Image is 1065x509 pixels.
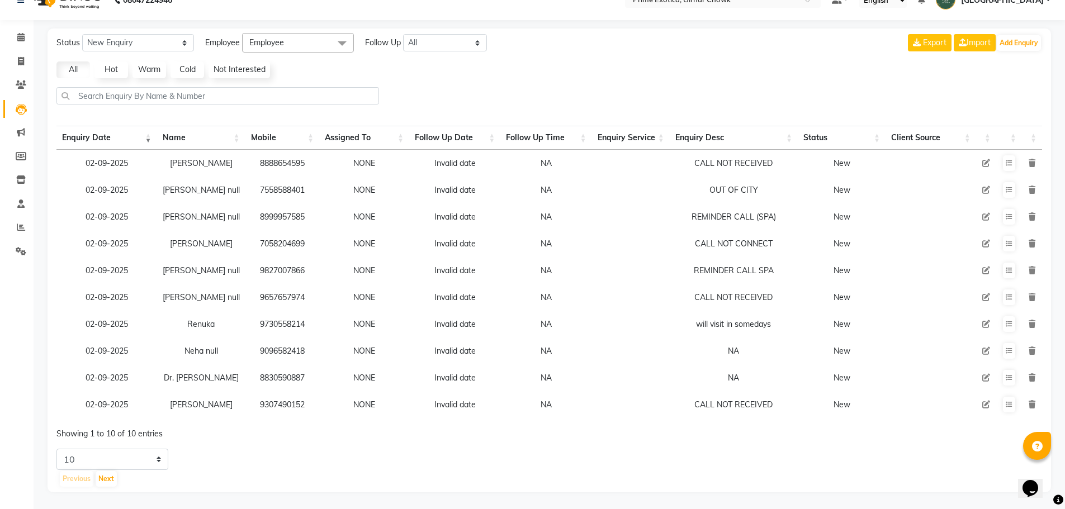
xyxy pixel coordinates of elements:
td: [PERSON_NAME] null [157,177,245,203]
td: New [798,177,886,203]
td: New [798,230,886,257]
td: [PERSON_NAME] null [157,284,245,311]
td: 02-09-2025 [56,337,157,364]
a: Cold [171,61,204,78]
td: Invalid date [409,150,500,177]
td: New [798,311,886,337]
td: NONE [319,257,409,284]
td: NONE [319,364,409,391]
a: Import [954,34,996,51]
th: : activate to sort column ascending [976,126,996,150]
td: New [798,203,886,230]
td: 8999957585 [245,203,319,230]
td: NONE [319,203,409,230]
td: Invalid date [409,203,500,230]
div: NA [675,345,792,357]
td: 9307490152 [245,391,319,418]
th: Enquiry Desc: activate to sort column ascending [670,126,798,150]
button: Next [96,471,117,487]
td: [PERSON_NAME] [157,230,245,257]
iframe: chat widget [1018,464,1054,498]
td: [PERSON_NAME] null [157,203,245,230]
td: 9827007866 [245,257,319,284]
div: CALL NOT RECEIVED [675,399,792,411]
td: Neha null [157,337,245,364]
td: NONE [319,391,409,418]
td: 02-09-2025 [56,230,157,257]
div: REMINDER CALL SPA [675,265,792,277]
span: Employee [205,37,240,49]
td: NA [500,150,591,177]
td: Invalid date [409,230,500,257]
button: Export [908,34,952,51]
div: CALL NOT RECEIVED [675,292,792,303]
td: New [798,364,886,391]
div: CALL NOT CONNECT [675,238,792,250]
td: NONE [319,230,409,257]
td: Invalid date [409,391,500,418]
td: Invalid date [409,257,500,284]
div: OUT OF CITY [675,184,792,196]
button: Add Enquiry [997,35,1041,51]
td: NA [500,203,591,230]
td: NA [500,311,591,337]
td: Invalid date [409,337,500,364]
td: NA [500,391,591,418]
td: 02-09-2025 [56,257,157,284]
span: Employee [249,37,284,47]
td: Invalid date [409,311,500,337]
td: NA [500,284,591,311]
td: 02-09-2025 [56,311,157,337]
td: NONE [319,337,409,364]
span: Follow Up [365,37,401,49]
td: NONE [319,150,409,177]
td: 02-09-2025 [56,284,157,311]
td: Renuka [157,311,245,337]
th: Enquiry Service : activate to sort column ascending [592,126,670,150]
td: New [798,257,886,284]
td: 02-09-2025 [56,364,157,391]
td: 8830590887 [245,364,319,391]
td: 02-09-2025 [56,203,157,230]
td: Invalid date [409,364,500,391]
td: New [798,150,886,177]
td: NA [500,364,591,391]
a: Hot [94,61,128,78]
td: New [798,337,886,364]
td: NA [500,177,591,203]
td: 02-09-2025 [56,150,157,177]
td: 02-09-2025 [56,391,157,418]
div: will visit in somedays [675,318,792,330]
td: NA [500,257,591,284]
td: 7058204699 [245,230,319,257]
td: New [798,284,886,311]
td: [PERSON_NAME] [157,150,245,177]
div: NA [675,372,792,384]
span: Export [923,37,946,47]
th: : activate to sort column ascending [1022,126,1042,150]
a: All [56,61,90,78]
th: Follow Up Date: activate to sort column ascending [409,126,500,150]
td: 9730558214 [245,311,319,337]
td: NA [500,230,591,257]
th: : activate to sort column ascending [996,126,1022,150]
td: Invalid date [409,177,500,203]
th: Mobile : activate to sort column ascending [245,126,319,150]
td: [PERSON_NAME] [157,391,245,418]
th: Follow Up Time : activate to sort column ascending [500,126,591,150]
th: Status: activate to sort column ascending [798,126,886,150]
span: Status [56,37,80,49]
td: NONE [319,177,409,203]
div: REMINDER CALL (SPA) [675,211,792,223]
td: 8888654595 [245,150,319,177]
a: Not Interested [209,61,270,78]
a: Warm [132,61,166,78]
input: Search Enquiry By Name & Number [56,87,379,104]
td: 02-09-2025 [56,177,157,203]
th: Enquiry Date: activate to sort column ascending [56,126,157,150]
th: Assigned To : activate to sort column ascending [319,126,409,150]
td: [PERSON_NAME] null [157,257,245,284]
td: New [798,391,886,418]
td: NA [500,337,591,364]
th: Client Source: activate to sort column ascending [886,126,976,150]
